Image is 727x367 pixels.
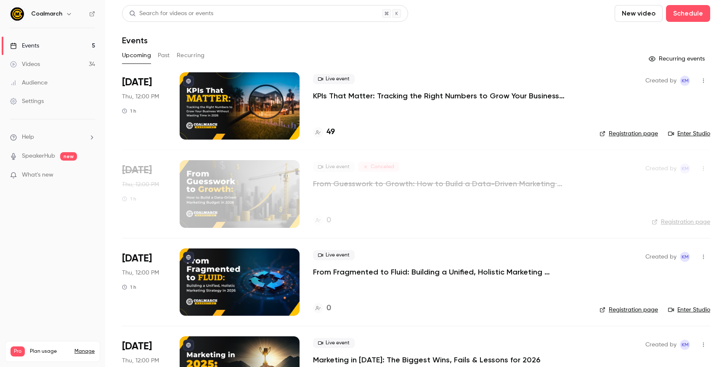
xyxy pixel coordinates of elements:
span: Plan usage [30,348,69,355]
span: Thu, 12:00 PM [122,269,159,277]
span: Thu, 12:00 PM [122,92,159,101]
div: 1 h [122,108,136,114]
a: Enter Studio [668,306,710,314]
div: Audience [10,79,48,87]
li: help-dropdown-opener [10,133,95,142]
span: Pro [11,346,25,356]
span: Help [22,133,34,142]
a: Registration page [600,129,658,138]
a: SpeakerHub [22,152,55,161]
span: KM [682,164,689,174]
h6: Coalmarch [31,10,62,18]
a: 0 [313,303,331,314]
span: [DATE] [122,164,152,177]
a: Registration page [652,218,710,226]
div: Search for videos or events [129,9,213,18]
div: Settings [10,97,44,106]
a: KPIs That Matter: Tracking the Right Numbers to Grow Your Business Without Wasting Time in [DATE] [313,91,565,101]
span: Created by [645,76,677,86]
a: Registration page [600,306,658,314]
div: 1 h [122,195,136,202]
button: Upcoming [122,49,151,62]
span: Katie McCaskill [680,164,690,174]
span: [DATE] [122,252,152,265]
h4: 0 [326,215,331,226]
button: Recurring [177,49,205,62]
span: Live event [313,162,355,172]
span: Live event [313,74,355,84]
h4: 0 [326,303,331,314]
span: Katie McCaskill [680,340,690,350]
span: Canceled [358,162,399,172]
img: Coalmarch [11,7,24,21]
button: Recurring events [645,52,710,66]
span: What's new [22,171,53,180]
span: KM [682,76,689,86]
span: [DATE] [122,340,152,353]
div: Oct 2 Thu, 12:00 PM (America/New York) [122,72,166,140]
span: Thu, 12:00 PM [122,356,159,365]
span: Katie McCaskill [680,252,690,262]
h1: Events [122,35,148,45]
span: KM [682,252,689,262]
span: KM [682,340,689,350]
button: Past [158,49,170,62]
a: Marketing in [DATE]: The Biggest Wins, Fails & Lessons for 2026 [313,355,540,365]
a: 49 [313,127,335,138]
div: 1 h [122,284,136,290]
span: new [60,152,77,161]
a: From Fragmented to Fluid: Building a Unified, Holistic Marketing Strategy in [DATE] [313,267,565,277]
a: Enter Studio [668,129,710,138]
a: 0 [313,215,331,226]
span: Thu, 12:00 PM [122,180,159,189]
a: From Guesswork to Growth: How to Build a Data-Driven Marketing Budget in [DATE] [313,179,565,189]
span: Created by [645,340,677,350]
iframe: Noticeable Trigger [85,172,95,179]
div: Oct 16 Thu, 12:00 PM (America/New York) [122,160,166,227]
span: Katie McCaskill [680,76,690,86]
div: Videos [10,60,40,69]
h4: 49 [326,127,335,138]
span: Live event [313,338,355,348]
span: Created by [645,164,677,174]
a: Manage [74,348,95,355]
span: Created by [645,252,677,262]
button: Schedule [666,5,710,22]
div: Events [10,42,39,50]
span: Live event [313,250,355,260]
button: New video [615,5,663,22]
div: Oct 30 Thu, 12:00 PM (America/New York) [122,248,166,316]
span: [DATE] [122,76,152,89]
